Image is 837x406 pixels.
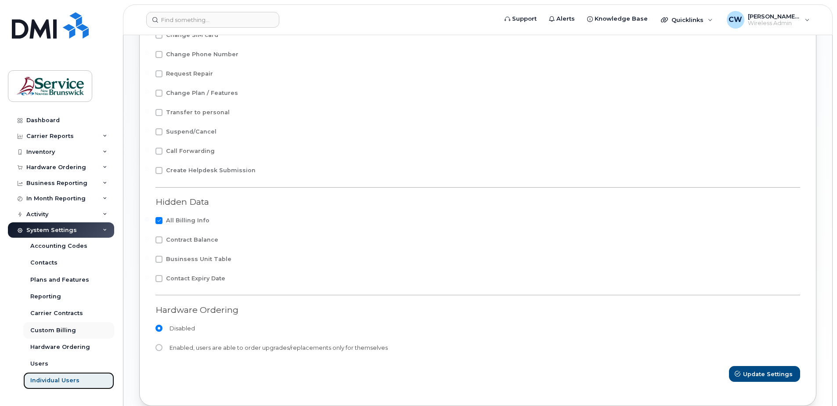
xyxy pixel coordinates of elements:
span: [PERSON_NAME] (ASD-W) [748,13,801,20]
span: Suspend/Cancel [166,128,216,135]
a: Alerts [543,10,581,28]
input: Request Repair [145,70,149,75]
div: Hardware Ordering [155,295,800,316]
span: Create Helpdesk Submission [166,167,256,174]
input: Transfer to personal [145,109,149,113]
input: Enabled, users are able to order upgrades/replacements only for themselves [155,344,162,351]
input: Change Phone Number [145,51,149,55]
button: Update Settings [729,366,800,382]
a: Knowledge Base [581,10,654,28]
input: Call Forwarding [145,148,149,152]
span: Businsess Unit Table [166,256,231,262]
span: All Billing Info [166,217,209,224]
span: Change Plan / Features [166,90,238,96]
span: Contact Expiry Date [166,275,225,282]
span: CW [729,14,742,25]
a: Support [498,10,543,28]
span: Alerts [556,14,575,23]
span: Call Forwarding [166,148,215,154]
span: Knowledge Base [595,14,648,23]
span: Change Phone Number [166,51,238,58]
span: Wireless Admin [748,20,801,27]
input: Change Plan / Features [145,90,149,94]
input: Suspend/Cancel [145,128,149,133]
div: Hidden Data [155,187,800,208]
span: Disabled [166,325,195,332]
span: Update Settings [743,370,793,378]
div: Coughlin, Wendy (ASD-W) [721,11,816,29]
input: Disabled [155,325,162,332]
span: Enabled, users are able to order upgrades/replacements only for themselves [166,344,388,351]
input: Contact Expiry Date [145,275,149,279]
span: Support [512,14,537,23]
input: Find something... [146,12,279,28]
input: Create Helpdesk Submission [145,167,149,171]
input: Businsess Unit Table [145,256,149,260]
span: Quicklinks [671,16,704,23]
span: Contract Balance [166,236,218,243]
span: Request Repair [166,70,213,77]
div: Quicklinks [655,11,719,29]
span: Transfer to personal [166,109,230,116]
input: Contract Balance [145,236,149,241]
input: All Billing Info [145,217,149,221]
